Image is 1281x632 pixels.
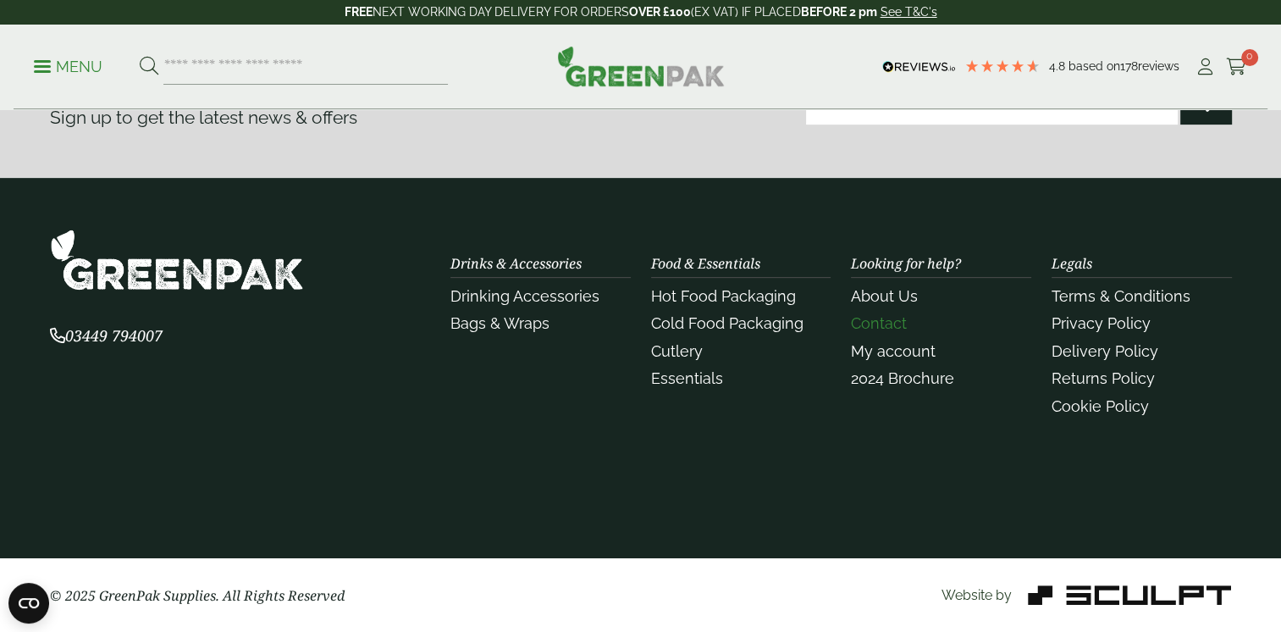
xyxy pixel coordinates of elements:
[50,325,163,346] span: 03449 794007
[941,587,1011,603] span: Website by
[1068,59,1120,73] span: Based on
[882,61,956,73] img: REVIEWS.io
[450,287,599,305] a: Drinking Accessories
[1052,369,1155,387] a: Returns Policy
[629,5,691,19] strong: OVER £100
[801,5,877,19] strong: BEFORE 2 pm
[1052,287,1190,305] a: Terms & Conditions
[450,314,549,332] a: Bags & Wraps
[1049,59,1068,73] span: 4.8
[34,57,102,77] p: Menu
[50,229,304,291] img: GreenPak Supplies
[881,5,937,19] a: See T&C's
[345,5,373,19] strong: FREE
[1226,54,1247,80] a: 0
[851,342,936,360] a: My account
[964,58,1041,74] div: 4.78 Stars
[50,329,163,345] a: 03449 794007
[8,583,49,624] button: Open CMP widget
[651,342,703,360] a: Cutlery
[1241,49,1258,66] span: 0
[1052,314,1151,332] a: Privacy Policy
[851,287,918,305] a: About Us
[1028,585,1231,605] img: Sculpt
[1138,59,1179,73] span: reviews
[50,104,582,131] p: Sign up to get the latest news & offers
[1052,342,1158,360] a: Delivery Policy
[1052,397,1149,415] a: Cookie Policy
[851,314,907,332] a: Contact
[50,585,430,606] p: © 2025 GreenPak Supplies. All Rights Reserved
[651,314,803,332] a: Cold Food Packaging
[34,57,102,74] a: Menu
[651,287,796,305] a: Hot Food Packaging
[1226,58,1247,75] i: Cart
[557,46,725,86] img: GreenPak Supplies
[651,369,723,387] a: Essentials
[851,369,954,387] a: 2024 Brochure
[1120,59,1138,73] span: 178
[1195,58,1216,75] i: My Account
